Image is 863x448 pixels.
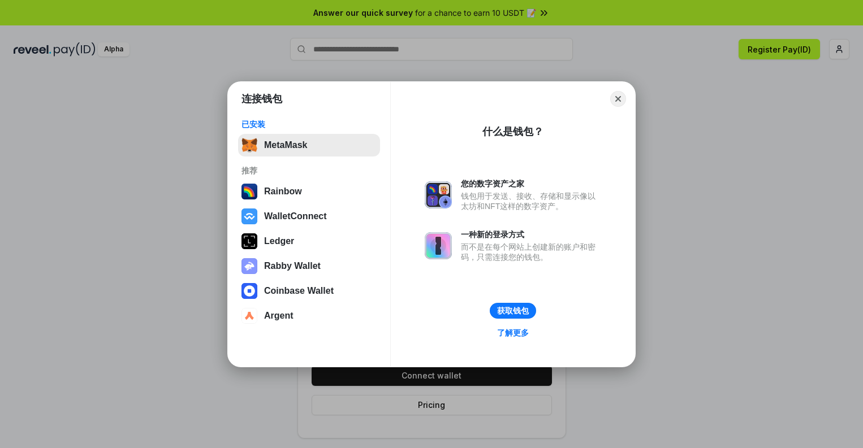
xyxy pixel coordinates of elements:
div: 钱包用于发送、接收、存储和显示像以太坊和NFT这样的数字资产。 [461,191,601,211]
img: svg+xml,%3Csvg%20fill%3D%22none%22%20height%3D%2233%22%20viewBox%3D%220%200%2035%2033%22%20width%... [241,137,257,153]
img: svg+xml,%3Csvg%20xmlns%3D%22http%3A%2F%2Fwww.w3.org%2F2000%2Fsvg%22%20fill%3D%22none%22%20viewBox... [241,258,257,274]
img: svg+xml,%3Csvg%20width%3D%2228%22%20height%3D%2228%22%20viewBox%3D%220%200%2028%2028%22%20fill%3D... [241,208,257,224]
div: Rainbow [264,186,302,197]
div: Ledger [264,236,294,246]
img: svg+xml,%3Csvg%20xmlns%3D%22http%3A%2F%2Fwww.w3.org%2F2000%2Fsvg%22%20fill%3D%22none%22%20viewBox... [425,181,452,208]
img: svg+xml,%3Csvg%20width%3D%2228%22%20height%3D%2228%22%20viewBox%3D%220%200%2028%2028%22%20fill%3D... [241,308,257,324]
div: 推荐 [241,166,377,176]
div: 获取钱包 [497,306,529,316]
img: svg+xml,%3Csvg%20xmlns%3D%22http%3A%2F%2Fwww.w3.org%2F2000%2Fsvg%22%20width%3D%2228%22%20height%3... [241,233,257,249]
div: MetaMask [264,140,307,150]
img: svg+xml,%3Csvg%20xmlns%3D%22http%3A%2F%2Fwww.w3.org%2F2000%2Fsvg%22%20fill%3D%22none%22%20viewBox... [425,232,452,259]
button: Close [610,91,626,107]
div: 了解更多 [497,328,529,338]
div: Coinbase Wallet [264,286,334,296]
button: Rabby Wallet [238,255,380,277]
button: WalletConnect [238,205,380,228]
h1: 连接钱包 [241,92,282,106]
div: WalletConnect [264,211,327,221]
button: Coinbase Wallet [238,280,380,302]
a: 了解更多 [490,325,536,340]
div: 您的数字资产之家 [461,179,601,189]
div: Rabby Wallet [264,261,321,271]
button: MetaMask [238,134,380,156]
img: svg+xml,%3Csvg%20width%3D%22120%22%20height%3D%22120%22%20viewBox%3D%220%200%20120%20120%22%20fil... [241,184,257,199]
button: 获取钱包 [490,303,536,319]
img: svg+xml,%3Csvg%20width%3D%2228%22%20height%3D%2228%22%20viewBox%3D%220%200%2028%2028%22%20fill%3D... [241,283,257,299]
div: 而不是在每个网站上创建新的账户和密码，只需连接您的钱包。 [461,242,601,262]
div: 什么是钱包？ [482,125,543,138]
div: Argent [264,311,294,321]
div: 已安装 [241,119,377,129]
button: Argent [238,305,380,327]
div: 一种新的登录方式 [461,229,601,240]
button: Rainbow [238,180,380,203]
button: Ledger [238,230,380,253]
